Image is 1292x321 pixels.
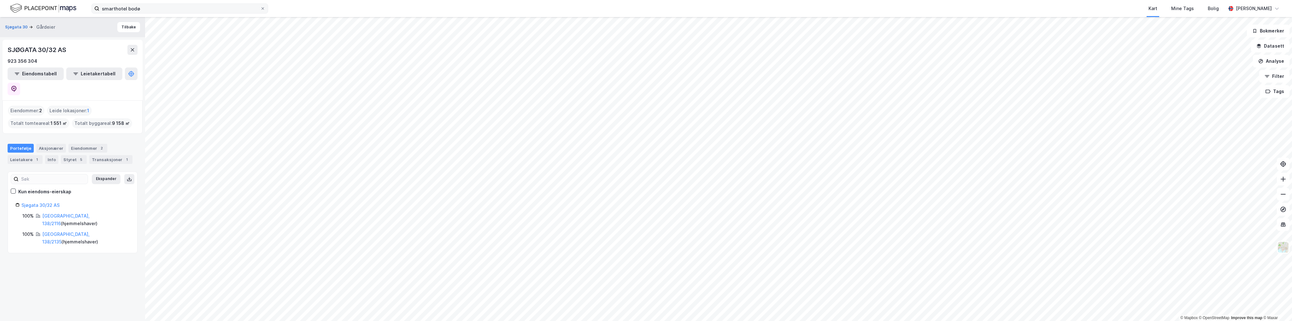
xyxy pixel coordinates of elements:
button: Tags [1260,85,1289,98]
a: [GEOGRAPHIC_DATA], 138/2116 [42,213,90,226]
button: Bokmerker [1247,25,1289,37]
button: Leietakertabell [66,67,122,80]
div: ( hjemmelshaver ) [42,212,130,227]
div: Eiendommer : [8,106,44,116]
div: Eiendommer [68,144,107,153]
div: Kontrollprogram for chat [1260,291,1292,321]
button: Tilbake [117,22,140,32]
span: 9 158 ㎡ [112,120,130,127]
div: 2 [98,145,105,151]
div: 1 [34,156,40,163]
button: Eiendomstabell [8,67,64,80]
a: Mapbox [1180,316,1198,320]
div: Bolig [1208,5,1219,12]
div: Aksjonærer [36,144,66,153]
div: 923 356 304 [8,57,37,65]
input: Søk på adresse, matrikkel, gårdeiere, leietakere eller personer [99,4,260,13]
div: Leide lokasjoner : [47,106,92,116]
button: Ekspander [92,174,120,184]
a: OpenStreetMap [1199,316,1230,320]
div: 5 [78,156,84,163]
div: Portefølje [8,144,34,153]
div: Totalt tomteareal : [8,118,69,128]
div: Styret [61,155,87,164]
span: 1 [87,107,89,114]
span: 1 551 ㎡ [50,120,67,127]
div: 100% [22,212,34,220]
img: Z [1277,241,1289,253]
img: logo.f888ab2527a4732fd821a326f86c7f29.svg [10,3,76,14]
div: Transaksjoner [89,155,132,164]
div: Kart [1148,5,1157,12]
div: 100% [22,231,34,238]
a: [GEOGRAPHIC_DATA], 138/2135 [42,231,90,244]
div: Mine Tags [1171,5,1194,12]
span: 2 [39,107,42,114]
div: Info [45,155,58,164]
div: 1 [124,156,130,163]
button: Filter [1259,70,1289,83]
a: Improve this map [1231,316,1262,320]
div: Kun eiendoms-eierskap [18,188,71,196]
div: SJØGATA 30/32 AS [8,45,68,55]
iframe: Chat Widget [1260,291,1292,321]
div: Totalt byggareal : [72,118,132,128]
div: Gårdeier [36,23,55,31]
button: Sjøgata 30 [5,24,29,30]
div: ( hjemmelshaver ) [42,231,130,246]
a: Sjøgata 30/32 AS [21,202,60,208]
button: Datasett [1251,40,1289,52]
div: [PERSON_NAME] [1236,5,1272,12]
button: Analyse [1253,55,1289,67]
input: Søk [19,174,88,184]
div: Leietakere [8,155,43,164]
